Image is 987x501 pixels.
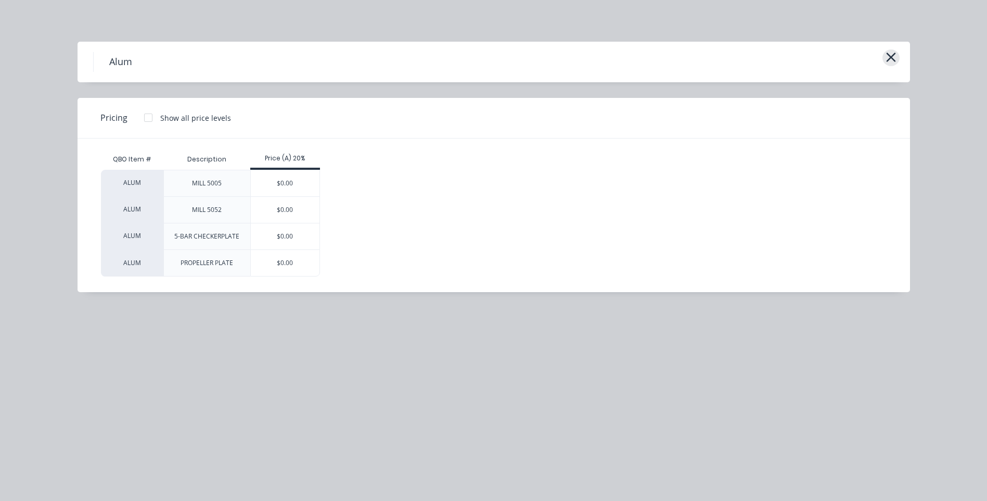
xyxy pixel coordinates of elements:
div: MILL 5052 [192,205,222,215]
div: $0.00 [251,223,320,249]
h4: Alum [93,52,148,72]
div: ALUM [101,196,163,223]
div: ALUM [101,170,163,196]
div: MILL 5005 [192,179,222,188]
div: Description [179,146,235,172]
div: Price (A) 20% [250,154,321,163]
div: $0.00 [251,170,320,196]
div: PROPELLER PLATE [181,258,233,268]
div: ALUM [101,249,163,277]
div: $0.00 [251,250,320,276]
div: 5-BAR CHECKERPLATE [174,232,239,241]
div: Show all price levels [160,112,231,123]
div: ALUM [101,223,163,249]
span: Pricing [100,111,127,124]
div: QBO Item # [101,149,163,170]
div: $0.00 [251,197,320,223]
